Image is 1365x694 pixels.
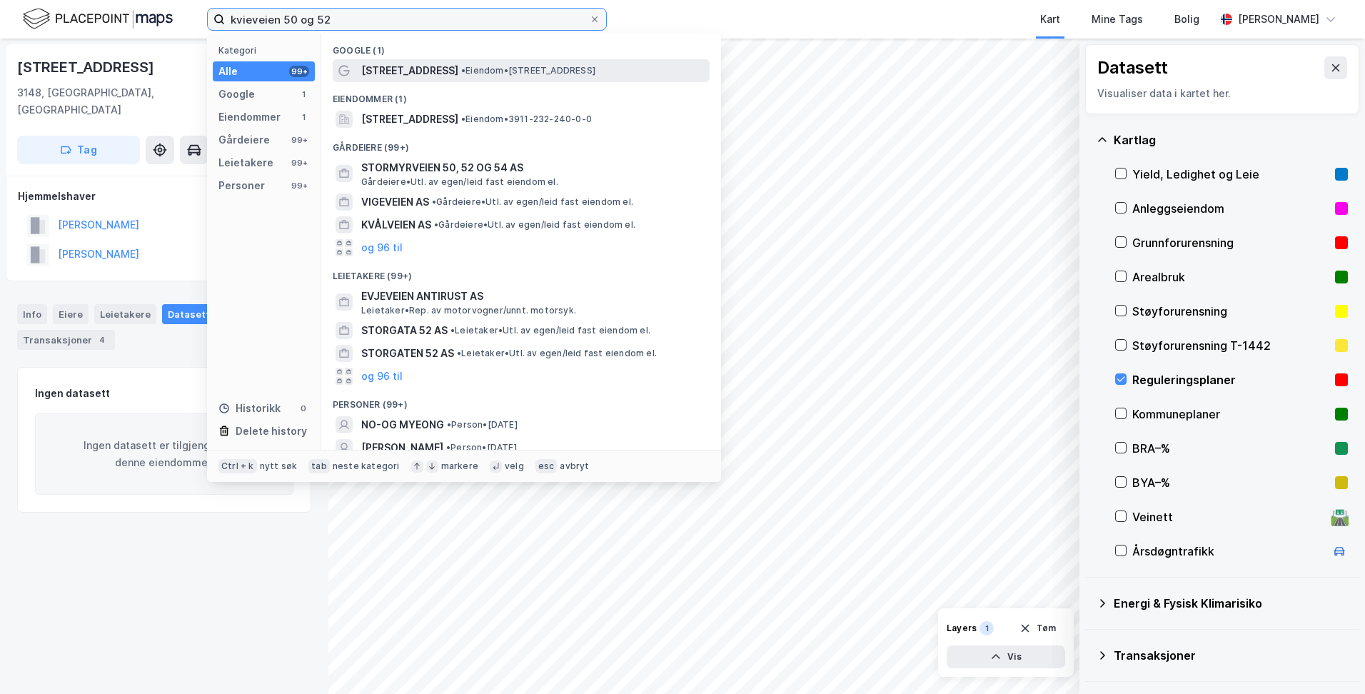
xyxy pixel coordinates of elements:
div: nytt søk [260,461,298,472]
span: [STREET_ADDRESS] [361,62,458,79]
div: 4 [95,333,109,347]
div: Leietakere [94,304,156,324]
div: 1 [298,89,309,100]
div: Bolig [1174,11,1199,28]
div: Visualiser data i kartet her. [1097,85,1347,102]
div: Layers [947,623,977,634]
div: Ctrl + k [218,459,257,473]
div: 1 [979,621,994,635]
div: 99+ [289,180,309,191]
iframe: Chat Widget [1294,625,1365,694]
div: Kommuneplaner [1132,406,1329,423]
button: og 96 til [361,239,403,256]
div: 3148, [GEOGRAPHIC_DATA], [GEOGRAPHIC_DATA] [17,84,236,119]
span: STORGATEN 52 AS [361,345,454,362]
span: NO-OG MYEONG [361,416,444,433]
span: STORMYRVEIEN 50, 52 OG 54 AS [361,159,704,176]
div: markere [441,461,478,472]
div: 🛣️ [1330,508,1349,526]
span: Gårdeiere • Utl. av egen/leid fast eiendom el. [434,219,635,231]
div: Delete history [236,423,307,440]
div: Ingen datasett [35,385,110,402]
span: Leietaker • Utl. av egen/leid fast eiendom el. [457,348,657,359]
span: EVJEVEIEN ANTIRUST AS [361,288,704,305]
div: Støyforurensning [1132,303,1329,320]
button: Vis [947,645,1065,668]
div: Arealbruk [1132,268,1329,286]
div: Ingen datasett er tilgjengelig for denne eiendommen [35,413,293,495]
span: • [446,442,450,453]
div: Årsdøgntrafikk [1132,543,1325,560]
div: [PERSON_NAME] [1238,11,1319,28]
div: 1 [298,111,309,123]
div: Mine Tags [1092,11,1143,28]
div: Energi & Fysisk Klimarisiko [1114,595,1348,612]
div: Alle [218,63,238,80]
div: Leietakere [218,154,273,171]
div: velg [505,461,524,472]
span: STORGATA 52 AS [361,322,448,339]
span: VIGEVEIEN AS [361,193,429,211]
div: Transaksjoner [1114,647,1348,664]
span: • [457,348,461,358]
div: Historikk [218,400,281,417]
div: Google (1) [321,34,721,59]
span: • [432,196,436,207]
div: Info [17,304,47,324]
div: Kartlag [1114,131,1348,149]
div: Datasett [162,304,216,324]
div: Gårdeiere [218,131,270,149]
button: og 96 til [361,368,403,385]
div: Grunnforurensning [1132,234,1329,251]
span: • [461,114,465,124]
div: Eiendommer (1) [321,82,721,108]
span: • [434,219,438,230]
div: Datasett [1097,56,1168,79]
div: Leietakere (99+) [321,259,721,285]
div: neste kategori [333,461,400,472]
div: Transaksjoner [17,330,115,350]
div: esc [535,459,558,473]
div: Kategori [218,45,315,56]
div: Yield, Ledighet og Leie [1132,166,1329,183]
div: Kontrollprogram for chat [1294,625,1365,694]
div: Reguleringsplaner [1132,371,1329,388]
img: logo.f888ab2527a4732fd821a326f86c7f29.svg [23,6,173,31]
div: Eiere [53,304,89,324]
span: • [447,419,451,430]
div: 99+ [289,66,309,77]
div: Personer [218,177,265,194]
div: [STREET_ADDRESS] [17,56,157,79]
div: Støyforurensning T-1442 [1132,337,1329,354]
button: Tøm [1010,617,1065,640]
span: [PERSON_NAME] [361,439,443,456]
div: Personer (99+) [321,388,721,413]
span: Gårdeiere • Utl. av egen/leid fast eiendom el. [361,176,558,188]
div: Kart [1040,11,1060,28]
div: Veinett [1132,508,1325,525]
div: Google [218,86,255,103]
div: BYA–% [1132,474,1329,491]
span: [STREET_ADDRESS] [361,111,458,128]
div: Gårdeiere (99+) [321,131,721,156]
div: Eiendommer [218,109,281,126]
span: • [461,65,465,76]
div: tab [308,459,330,473]
span: Person • [DATE] [446,442,517,453]
span: Leietaker • Rep. av motorvogner/unnt. motorsyk. [361,305,576,316]
span: Eiendom • [STREET_ADDRESS] [461,65,595,76]
span: KVÅLVEIEN AS [361,216,431,233]
span: Person • [DATE] [447,419,518,431]
div: 0 [298,403,309,414]
span: Gårdeiere • Utl. av egen/leid fast eiendom el. [432,196,633,208]
input: Søk på adresse, matrikkel, gårdeiere, leietakere eller personer [225,9,589,30]
div: Anleggseiendom [1132,200,1329,217]
div: 99+ [289,134,309,146]
div: Hjemmelshaver [18,188,311,205]
div: 99+ [289,157,309,169]
span: Leietaker • Utl. av egen/leid fast eiendom el. [450,325,650,336]
button: Tag [17,136,140,164]
div: BRA–% [1132,440,1329,457]
span: Eiendom • 3911-232-240-0-0 [461,114,592,125]
div: avbryt [560,461,589,472]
